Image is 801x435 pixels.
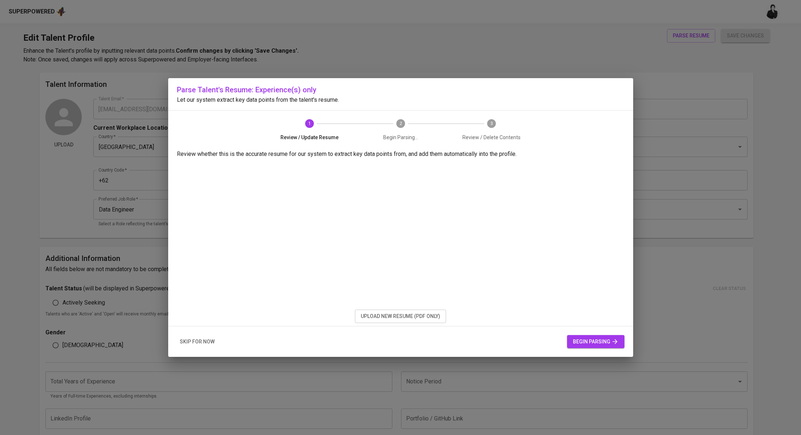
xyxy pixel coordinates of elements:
[355,310,446,323] button: upload new resume (pdf only)
[358,134,443,141] span: Begin Parsing...
[567,335,624,349] button: begin parsing
[308,121,311,126] text: 1
[573,337,619,346] span: begin parsing
[177,335,218,349] button: skip for now
[399,121,402,126] text: 2
[177,150,624,158] p: Review whether this is the accurate resume for our system to extract key data points from, and ad...
[449,134,534,141] span: Review / Delete Contents
[177,96,624,104] p: Let our system extract key data points from the talent's resume.
[490,121,493,126] text: 3
[361,312,440,321] span: upload new resume (pdf only)
[177,84,624,96] h6: Parse Talent's Resume: Experience(s) only
[180,337,215,346] span: skip for now
[177,161,624,307] iframe: 402bc4e3beb27c3d012d6b584c0e240d.pdf
[267,134,352,141] span: Review / Update Resume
